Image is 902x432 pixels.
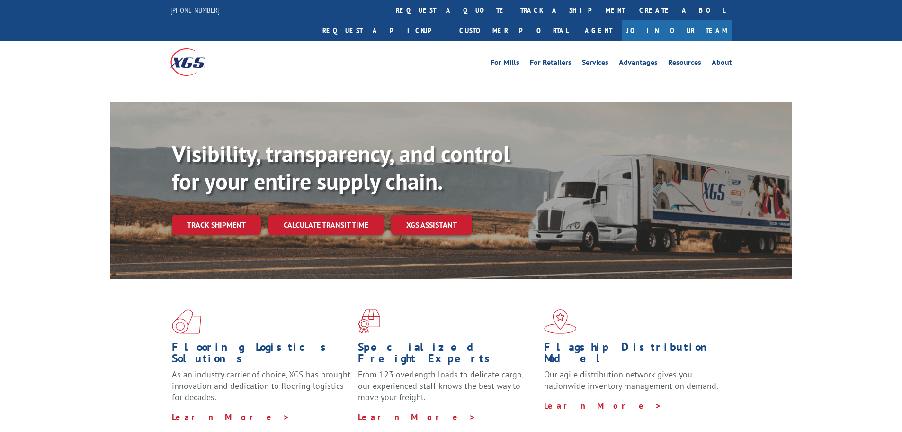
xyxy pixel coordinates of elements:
[268,215,384,235] a: Calculate transit time
[358,412,476,423] a: Learn More >
[172,412,290,423] a: Learn More >
[544,400,662,411] a: Learn More >
[358,341,537,369] h1: Specialized Freight Experts
[172,139,510,196] b: Visibility, transparency, and control for your entire supply chain.
[530,59,572,69] a: For Retailers
[452,20,575,41] a: Customer Portal
[391,215,472,235] a: XGS ASSISTANT
[582,59,608,69] a: Services
[358,369,537,411] p: From 123 overlength loads to delicate cargo, our experienced staff knows the best way to move you...
[575,20,622,41] a: Agent
[172,341,351,369] h1: Flooring Logistics Solutions
[358,309,380,334] img: xgs-icon-focused-on-flooring-red
[544,341,723,369] h1: Flagship Distribution Model
[172,215,261,235] a: Track shipment
[491,59,519,69] a: For Mills
[712,59,732,69] a: About
[172,369,350,403] span: As an industry carrier of choice, XGS has brought innovation and dedication to flooring logistics...
[544,309,577,334] img: xgs-icon-flagship-distribution-model-red
[622,20,732,41] a: Join Our Team
[668,59,701,69] a: Resources
[315,20,452,41] a: Request a pickup
[170,5,220,15] a: [PHONE_NUMBER]
[544,369,718,391] span: Our agile distribution network gives you nationwide inventory management on demand.
[619,59,658,69] a: Advantages
[172,309,201,334] img: xgs-icon-total-supply-chain-intelligence-red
